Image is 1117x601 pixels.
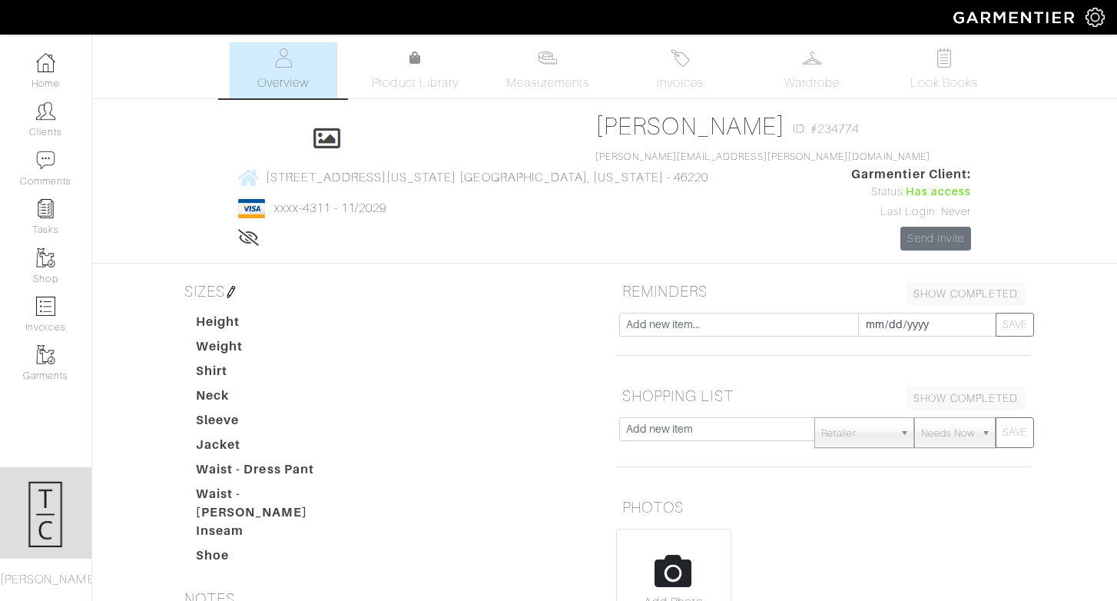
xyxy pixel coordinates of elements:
[238,168,708,187] a: [STREET_ADDRESS][US_STATE] [GEOGRAPHIC_DATA], [US_STATE] - 46220
[538,48,557,68] img: measurements-466bbee1fd09ba9460f595b01e5d73f9e2bff037440d3c8f018324cb6cdf7a4a.svg
[266,171,708,184] span: [STREET_ADDRESS][US_STATE] [GEOGRAPHIC_DATA], [US_STATE] - 46220
[996,313,1034,337] button: SAVE
[274,201,386,215] a: xxxx-4311 - 11/2029
[36,297,55,316] img: orders-icon-0abe47150d42831381b5fb84f609e132dff9fe21cb692f30cb5eec754e2cba89.png
[851,204,971,221] div: Last Login: Never
[851,165,971,184] span: Garmentier Client:
[900,227,971,251] a: Send Invite
[626,42,734,98] a: Invoices
[803,48,822,68] img: wardrobe-487a4870c1b7c33e795ec22d11cfc2ed9d08956e64fb3008fe2437562e282088.svg
[907,282,1025,306] a: SHOW COMPLETED
[36,248,55,267] img: garments-icon-b7da505a4dc4fd61783c78ac3ca0ef83fa9d6f193b1c9dc38574b1d14d53ca28.png
[657,74,704,92] span: Invoices
[36,101,55,121] img: clients-icon-6bae9207a08558b7cb47a8932f037763ab4055f8c8b6bfacd5dc20c3e0201464.png
[595,112,785,140] a: [PERSON_NAME]
[921,418,975,449] span: Needs Now
[184,411,360,436] dt: Sleeve
[996,417,1034,448] button: SAVE
[935,48,954,68] img: todo-9ac3debb85659649dc8f770b8b6100bb5dab4b48dedcbae339e5042a72dfd3cc.svg
[784,74,840,92] span: Wardrobe
[36,151,55,170] img: comment-icon-a0a6a9ef722e966f86d9cbdc48e553b5cf19dbc54f86b18d962a5391bc8f6eb6.png
[36,199,55,218] img: reminder-icon-8004d30b9f0a5d33ae49ab947aed9ed385cf756f9e5892f1edd6e32f2345188e.png
[1086,8,1105,27] img: gear-icon-white-bd11855cb880d31180b6d7d6211b90ccbf57a29d726f0c71d8c61bd08dd39cc2.png
[372,74,459,92] span: Product Library
[821,418,893,449] span: Retailer
[506,74,590,92] span: Measurements
[616,492,1031,523] h5: PHOTOS
[851,184,971,201] div: Status:
[184,337,360,362] dt: Weight
[494,42,602,98] a: Measurements
[178,276,593,307] h5: SIZES
[184,387,360,411] dt: Neck
[184,313,360,337] dt: Height
[890,42,998,98] a: Look Books
[946,4,1086,31] img: garmentier-logo-header-white-b43fb05a5012e4ada735d5af1a66efaba907eab6374d6393d1fbf88cb4ef424d.png
[36,53,55,72] img: dashboard-icon-dbcd8f5a0b271acd01030246c82b418ddd0df26cd7fceb0bd07c9910d44c42f6.png
[225,286,237,298] img: pen-cf24a1663064a2ec1b9c1bd2387e9de7a2fa800b781884d57f21acf72779bad2.png
[273,48,293,68] img: basicinfo-40fd8af6dae0f16599ec9e87c0ef1c0a1fdea2edbe929e3d69a839185d80c458.svg
[230,42,337,98] a: Overview
[184,522,360,546] dt: Inseam
[184,546,360,571] dt: Shoe
[238,199,265,218] img: visa-934b35602734be37eb7d5d7e5dbcd2044c359bf20a24dc3361ca3fa54326a8a7.png
[907,387,1025,410] a: SHOW COMPLETED
[362,49,469,92] a: Product Library
[36,345,55,364] img: garments-icon-b7da505a4dc4fd61783c78ac3ca0ef83fa9d6f193b1c9dc38574b1d14d53ca28.png
[184,460,360,485] dt: Waist - Dress Pant
[619,313,859,337] input: Add new item...
[619,417,815,441] input: Add new item
[910,74,979,92] span: Look Books
[906,184,972,201] span: Has access
[616,380,1031,411] h5: SHOPPING LIST
[616,276,1031,307] h5: REMINDERS
[671,48,690,68] img: orders-27d20c2124de7fd6de4e0e44c1d41de31381a507db9b33961299e4e07d508b8c.svg
[793,120,860,138] span: ID: #234774
[758,42,866,98] a: Wardrobe
[184,485,360,522] dt: Waist - [PERSON_NAME]
[595,151,930,162] a: [PERSON_NAME][EMAIL_ADDRESS][PERSON_NAME][DOMAIN_NAME]
[257,74,309,92] span: Overview
[184,362,360,387] dt: Shirt
[184,436,360,460] dt: Jacket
